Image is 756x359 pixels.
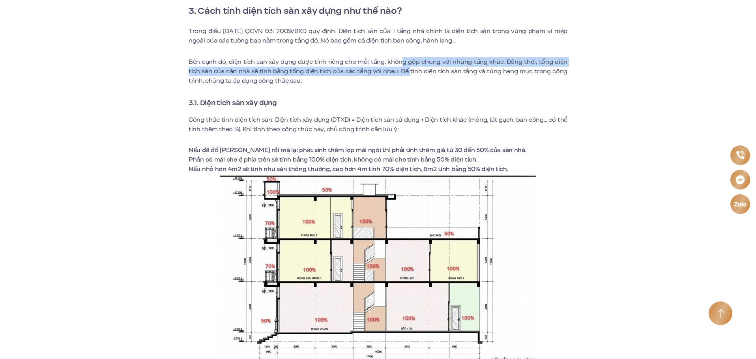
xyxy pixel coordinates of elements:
p: Trong điều [DATE] QCVN 03: 2009/BXD quy định: Diện tích sàn của 1 tầng nhà chính là diện tích sàn... [189,26,567,45]
img: Zalo icon [734,201,747,206]
img: Arrow icon [717,309,724,318]
p: Bên cạnh đó, diện tích sàn xây dựng được tính riêng cho mỗi tầng, không gộp chung với những tầng ... [189,57,567,86]
p: Công thức tính diện tích sàn: Diện tích xây dựng (DTXD) = Diện tích sàn sử dụng + Diện tích khác ... [189,115,567,134]
h3: 3.1. Diện tích sàn xây dựng [189,97,567,108]
li: Phần có mái che ở phía trên sẽ tính bằng 100% diện tích, không có mái che tính bằng 50% diện tích. [189,155,567,164]
img: Phone icon [736,151,745,160]
li: Nếu đã đổ [PERSON_NAME] rồi mà lại phát sinh thêm lợp mái ngói thì phải tính thêm giá từ 30 đến 5... [189,145,567,155]
li: Nếu nhỏ hơn 4m2 sẽ tính như sàn thông thường, cao hơn 4m tính 70% diện tích, 8m2 tính bằng 50% di... [189,164,567,174]
img: Messenger icon [735,175,745,184]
